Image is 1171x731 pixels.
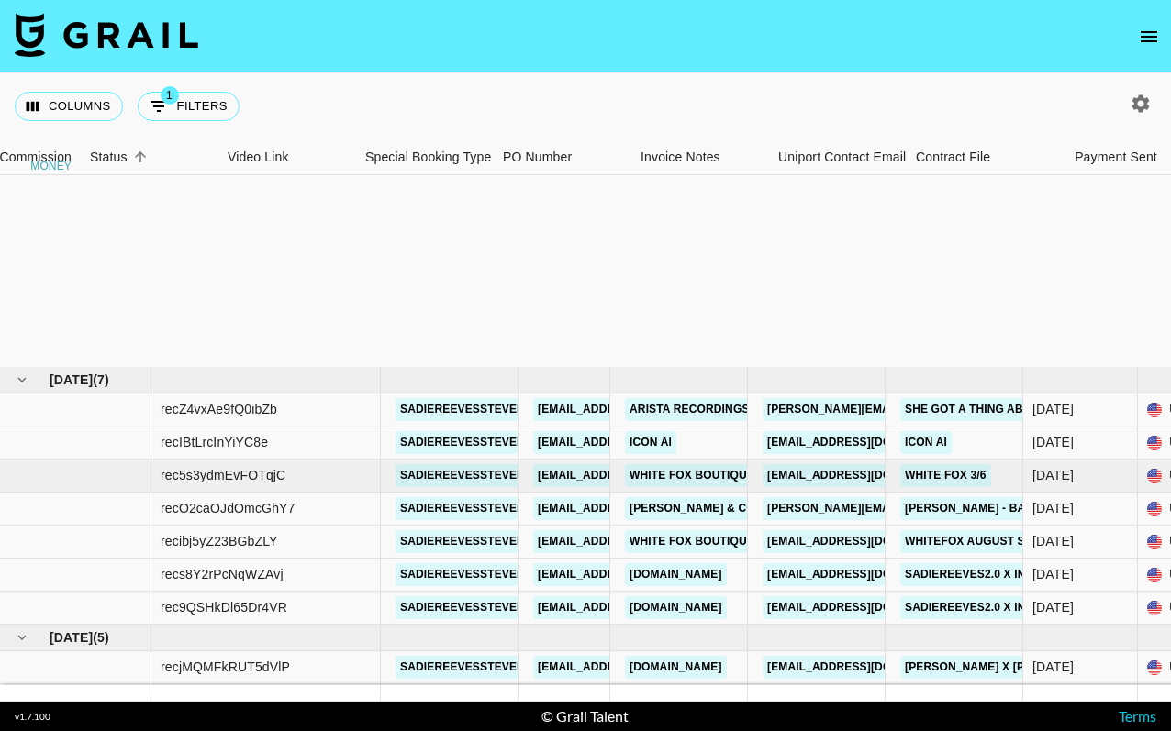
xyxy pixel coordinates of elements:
[769,139,907,175] div: Uniport Contact Email
[396,656,537,679] a: sadiereevesstevens
[228,139,289,175] div: Video Link
[900,464,991,487] a: White Fox 3/6
[763,563,968,586] a: [EMAIL_ADDRESS][DOMAIN_NAME]
[503,139,572,175] div: PO Number
[916,139,990,175] div: Contract File
[1032,433,1074,451] div: Jul '25
[533,431,739,454] a: [EMAIL_ADDRESS][DOMAIN_NAME]
[625,596,727,619] a: [DOMAIN_NAME]
[1119,707,1156,725] a: Terms
[9,625,35,650] button: hide children
[533,497,739,520] a: [EMAIL_ADDRESS][DOMAIN_NAME]
[625,398,754,421] a: Arista Recordings
[161,499,296,517] div: recO2caOJdOmcGhY7
[631,139,769,175] div: Invoice Notes
[396,464,537,487] a: sadiereevesstevens
[396,431,537,454] a: sadiereevesstevens
[93,371,109,389] span: ( 7 )
[625,563,727,586] a: [DOMAIN_NAME]
[396,563,537,586] a: sadiereevesstevens
[1032,565,1074,583] div: Jul '25
[396,530,537,553] a: sadiereevesstevens
[15,92,123,121] button: Select columns
[494,139,631,175] div: PO Number
[50,371,93,389] span: [DATE]
[1032,598,1074,616] div: Jul '25
[93,628,109,647] span: ( 5 )
[763,431,968,454] a: [EMAIL_ADDRESS][DOMAIN_NAME]
[900,497,1072,520] a: [PERSON_NAME] - Baggage
[533,596,739,619] a: [EMAIL_ADDRESS][DOMAIN_NAME]
[763,530,968,553] a: [EMAIL_ADDRESS][DOMAIN_NAME]
[900,398,1078,421] a: she got a thing about her
[763,656,968,679] a: [EMAIL_ADDRESS][DOMAIN_NAME]
[365,139,491,175] div: Special Booking Type
[625,464,759,487] a: White Fox Boutique
[50,628,93,647] span: [DATE]
[356,139,494,175] div: Special Booking Type
[396,497,537,520] a: sadiereevesstevens
[541,707,629,725] div: © Grail Talent
[900,530,1052,553] a: Whitefox August Sale
[763,497,1156,520] a: [PERSON_NAME][EMAIL_ADDRESS][PERSON_NAME][DOMAIN_NAME]
[1032,400,1074,418] div: Jul '25
[625,497,785,520] a: [PERSON_NAME] & Co LLC
[1032,532,1074,550] div: Jul '25
[161,433,268,451] div: recIBtLrcInYiYC8e
[90,139,128,175] div: Status
[763,464,968,487] a: [EMAIL_ADDRESS][DOMAIN_NAME]
[30,161,72,172] div: money
[533,530,739,553] a: [EMAIL_ADDRESS][DOMAIN_NAME]
[161,532,278,550] div: recibj5yZ23BGbZLY
[1032,466,1074,484] div: Jul '25
[15,13,198,57] img: Grail Talent
[533,398,739,421] a: [EMAIL_ADDRESS][DOMAIN_NAME]
[161,86,179,105] span: 1
[396,596,537,619] a: sadiereevesstevens
[1032,499,1074,517] div: Jul '25
[763,596,968,619] a: [EMAIL_ADDRESS][DOMAIN_NAME]
[396,398,537,421] a: sadiereevesstevens
[641,139,720,175] div: Invoice Notes
[15,711,50,723] div: v 1.7.100
[81,139,218,175] div: Status
[1032,658,1074,676] div: Aug '25
[625,530,759,553] a: White Fox Boutique
[763,398,1156,421] a: [PERSON_NAME][EMAIL_ADDRESS][PERSON_NAME][DOMAIN_NAME]
[128,144,153,170] button: Sort
[533,656,739,679] a: [EMAIL_ADDRESS][DOMAIN_NAME]
[625,656,727,679] a: [DOMAIN_NAME]
[1075,139,1157,175] div: Payment Sent
[907,139,1044,175] div: Contract File
[161,400,277,418] div: recZ4vxAe9fQ0ibZb
[625,431,676,454] a: Icon AI
[900,431,952,454] a: Icon AI
[533,464,739,487] a: [EMAIL_ADDRESS][DOMAIN_NAME]
[161,466,285,484] div: rec5s3ydmEvFOTqjC
[161,565,284,583] div: recs8Y2rPcNqWZAvj
[218,139,356,175] div: Video Link
[161,658,290,676] div: recjMQMFkRUT5dVlP
[161,598,287,616] div: rec9QSHkDl65Dr4VR
[138,92,240,121] button: Show filters
[778,139,906,175] div: Uniport Contact Email
[1131,18,1167,55] button: open drawer
[9,367,35,393] button: hide children
[533,563,739,586] a: [EMAIL_ADDRESS][DOMAIN_NAME]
